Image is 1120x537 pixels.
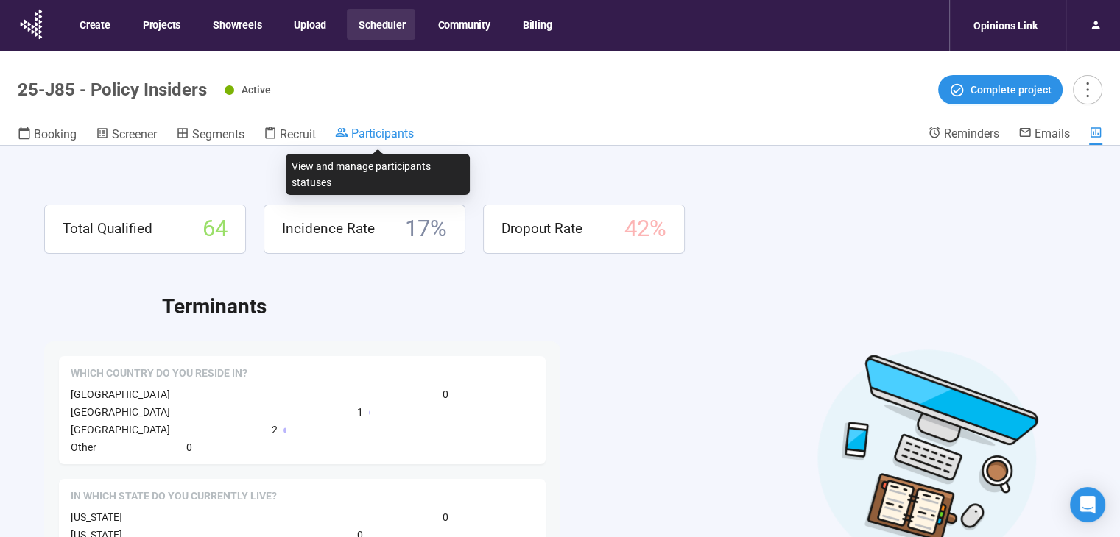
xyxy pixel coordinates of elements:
[938,75,1063,104] button: Complete project
[357,404,363,420] span: 1
[34,127,77,141] span: Booking
[71,489,277,504] span: In which state do you currently live?
[192,127,244,141] span: Segments
[71,366,247,381] span: Which country do you reside in?
[282,9,337,40] button: Upload
[443,386,448,402] span: 0
[63,218,152,240] span: Total Qualified
[18,79,207,100] h1: 25-J85 - Policy Insiders
[162,291,1076,323] h2: Terminants
[347,9,415,40] button: Scheduler
[242,84,271,96] span: Active
[282,218,375,240] span: Incidence Rate
[286,154,470,195] div: View and manage participants statuses
[176,126,244,145] a: Segments
[202,211,228,247] span: 64
[351,127,414,141] span: Participants
[71,424,170,435] span: [GEOGRAPHIC_DATA]
[131,9,191,40] button: Projects
[405,211,447,247] span: 17 %
[1018,126,1070,143] a: Emails
[71,511,122,523] span: [US_STATE]
[68,9,121,40] button: Create
[1035,127,1070,141] span: Emails
[18,126,77,145] a: Booking
[201,9,272,40] button: Showreels
[971,82,1052,98] span: Complete project
[272,422,278,438] span: 2
[426,9,500,40] button: Community
[965,12,1046,40] div: Opinions Link
[1070,487,1105,522] div: Open Intercom Messenger
[1077,79,1097,99] span: more
[944,127,999,141] span: Reminders
[71,388,170,400] span: [GEOGRAPHIC_DATA]
[96,126,157,145] a: Screener
[112,127,157,141] span: Screener
[443,509,448,525] span: 0
[511,9,563,40] button: Billing
[501,218,582,240] span: Dropout Rate
[71,406,170,418] span: [GEOGRAPHIC_DATA]
[280,127,316,141] span: Recruit
[186,439,192,455] span: 0
[624,211,666,247] span: 42 %
[264,126,316,145] a: Recruit
[335,126,414,143] a: Participants
[71,441,96,453] span: Other
[928,126,999,143] a: Reminders
[1073,75,1102,104] button: more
